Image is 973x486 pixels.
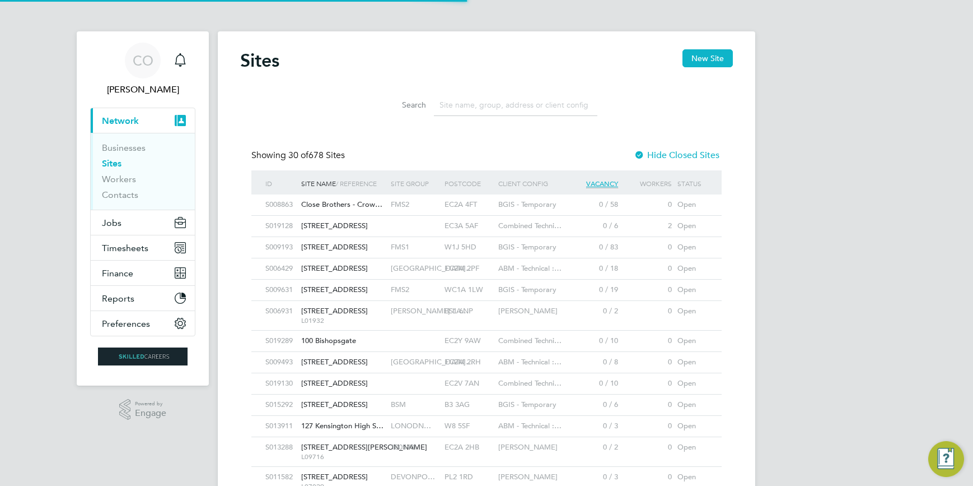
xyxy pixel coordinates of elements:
div: S006931 [263,301,298,322]
span: ABM - Technical :… [498,357,562,367]
div: W1J 5HD [442,237,495,258]
div: 0 / 6 [567,395,621,415]
button: Preferences [91,311,195,336]
a: Powered byEngage [119,399,167,420]
div: 0 / 19 [567,280,621,300]
span: 100 Bishopsgate [301,336,356,345]
div: 0 [621,373,675,394]
div: EC2Y 9AW [442,331,495,351]
div: S013911 [263,416,298,437]
span: Combined Techni… [498,378,562,388]
div: 0 / 8 [567,352,621,373]
span: DEVONPO… [391,472,435,482]
a: Sites [102,158,121,169]
div: Open [675,237,710,258]
span: 127 Kensington High S… [301,421,383,431]
span: Craig O'Donovan [90,83,195,96]
span: [STREET_ADDRESS][PERSON_NAME] [301,442,427,452]
span: ABM - Technical :… [498,263,562,273]
a: CO[PERSON_NAME] [90,43,195,96]
span: [STREET_ADDRESS] [301,357,368,367]
span: 678 Sites [288,150,345,161]
div: 0 / 10 [567,373,621,394]
h2: Sites [240,49,279,72]
a: S009493[STREET_ADDRESS] [GEOGRAPHIC_DATA]…EC2M 2RHABM - Technical :…0 / 80Open [263,351,710,361]
span: [STREET_ADDRESS] [301,472,368,482]
span: Powered by [135,399,166,409]
div: Open [675,195,710,215]
div: 0 [621,437,675,458]
a: S019130[STREET_ADDRESS] EC2V 7ANCombined Techni…0 / 100Open [263,373,710,382]
div: EC2A 4FT [442,195,495,215]
span: CO [133,53,153,68]
div: B3 3AG [442,395,495,415]
div: 0 / 3 [567,416,621,437]
div: Open [675,395,710,415]
div: EC2V 7AN [442,373,495,394]
div: Postcode [442,170,495,196]
div: EC2A 2HB [442,437,495,458]
span: Vacancy [586,179,618,188]
span: [STREET_ADDRESS] [301,263,368,273]
span: [STREET_ADDRESS] [301,285,368,294]
div: S019289 [263,331,298,351]
div: Workers [621,170,675,196]
div: 0 / 2 [567,437,621,458]
div: 0 [621,280,675,300]
label: Search [376,100,426,110]
a: S011582[STREET_ADDRESS] L07029DEVONPO…PL2 1RD[PERSON_NAME]0 / 30Open [263,466,710,476]
div: EC3A 5AF [442,216,495,237]
div: EC2M 2RH [442,352,495,373]
input: Site name, group, address or client config [434,94,597,116]
span: Combined Techni… [498,336,562,345]
div: 0 / 2 [567,301,621,322]
div: Site Name [298,170,388,196]
a: S019289100 Bishopsgate EC2Y 9AWCombined Techni…0 / 100Open [263,330,710,340]
div: S019130 [263,373,298,394]
div: 0 [621,237,675,258]
a: S015292[STREET_ADDRESS] BSMB3 3AGBGIS - Temporary0 / 60Open [263,394,710,404]
span: ABM - Technical :… [498,421,562,431]
button: Network [91,108,195,133]
div: S009493 [263,352,298,373]
button: Timesheets [91,235,195,260]
a: S013911127 Kensington High S… LONODN…W8 5SFABM - Technical :…0 / 30Open [263,415,710,425]
span: FMS2 [391,200,409,209]
span: [PERSON_NAME] [498,472,558,482]
button: Engage Resource Center [928,441,964,477]
div: 0 / 18 [567,258,621,279]
span: L01932 [301,316,385,325]
div: Open [675,216,710,237]
div: S009193 [263,237,298,258]
span: [PERSON_NAME] [498,306,558,316]
span: Engage [135,409,166,418]
div: Showing [251,150,347,161]
div: Open [675,258,710,279]
div: S015292 [263,395,298,415]
div: W8 5SF [442,416,495,437]
a: Contacts [102,189,138,200]
div: S008863 [263,195,298,215]
a: S009631[STREET_ADDRESS] FMS2WC1A 1LWBGIS - Temporary0 / 190Open [263,279,710,289]
div: Site Group [388,170,442,196]
span: Reports [102,293,134,304]
div: 2 [621,216,675,237]
span: [STREET_ADDRESS] [301,242,368,252]
a: Go to home page [90,348,195,365]
div: Open [675,373,710,394]
span: Preferences [102,318,150,329]
button: Reports [91,286,195,311]
span: [STREET_ADDRESS] [301,378,368,388]
div: Open [675,301,710,322]
div: S019128 [263,216,298,237]
span: [STREET_ADDRESS] [301,221,368,230]
div: S009631 [263,280,298,300]
div: 0 [621,195,675,215]
span: 30 of [288,150,308,161]
div: Network [91,133,195,210]
a: S013288[STREET_ADDRESS][PERSON_NAME] L09716100540EC2A 2HB[PERSON_NAME]0 / 20Open [263,437,710,446]
div: S013288 [263,437,298,458]
span: L09716 [301,452,385,461]
div: 0 [621,395,675,415]
span: LONODN… [391,421,431,431]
